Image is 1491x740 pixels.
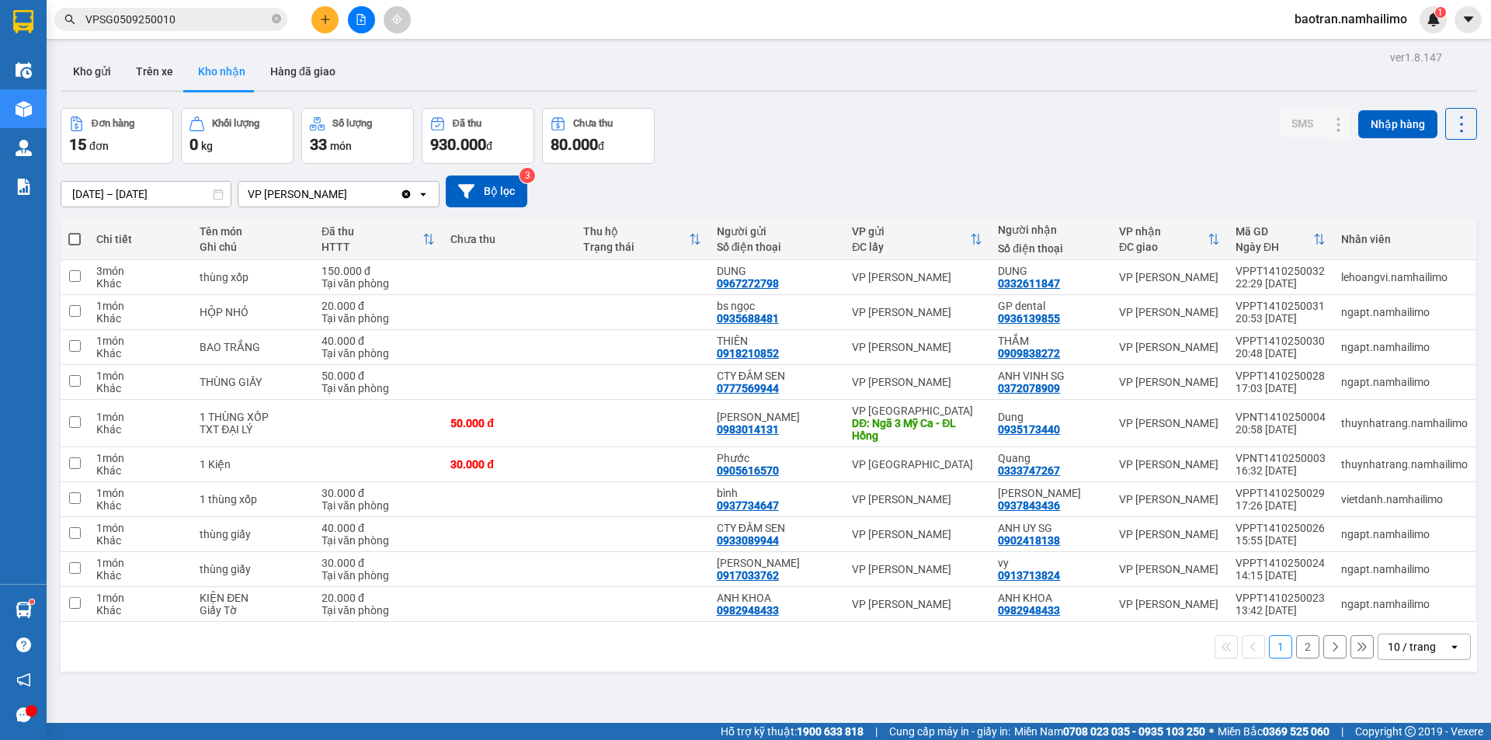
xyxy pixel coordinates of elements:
div: VPPT1410250029 [1236,487,1326,499]
button: Số lượng33món [301,108,414,164]
div: 17:03 [DATE] [1236,382,1326,394]
div: 15:55 [DATE] [1236,534,1326,547]
div: 1 món [96,557,184,569]
div: VP [PERSON_NAME] [1119,417,1220,429]
button: 1 [1269,635,1292,658]
div: 13:42 [DATE] [1236,604,1326,617]
div: VPNT1410250004 [1236,411,1326,423]
div: 20.000 đ [321,592,435,604]
th: Toggle SortBy [575,219,708,260]
div: ngapt.namhailimo [1341,598,1468,610]
div: VP [GEOGRAPHIC_DATA] [852,405,982,417]
div: Tại văn phòng [321,499,435,512]
div: 40.000 đ [321,522,435,534]
div: 1 món [96,411,184,423]
div: ANH UY SG [998,522,1103,534]
span: đơn [89,140,109,152]
div: 17:26 [DATE] [1236,499,1326,512]
input: Selected VP Phạm Ngũ Lão. [349,186,350,202]
span: Miền Bắc [1218,723,1329,740]
span: close-circle [272,12,281,27]
div: Chưa thu [573,118,613,129]
div: 0983014131 [717,423,779,436]
div: Tại văn phòng [321,569,435,582]
span: 930.000 [430,135,486,154]
img: warehouse-icon [16,140,32,156]
button: Đơn hàng15đơn [61,108,173,164]
div: Khác [96,382,184,394]
div: CTY ĐẦM SEN [717,522,837,534]
div: Ngày ĐH [1236,241,1313,253]
div: HỘP NHỎ [200,306,306,318]
div: 10 / trang [1388,639,1436,655]
div: lehoangvi.namhailimo [1341,271,1468,283]
div: VP gửi [852,225,970,238]
span: Cung cấp máy in - giấy in: [889,723,1010,740]
div: VPPT1410250023 [1236,592,1326,604]
span: đ [486,140,492,152]
span: kg [201,140,213,152]
span: | [1341,723,1343,740]
button: Nhập hàng [1358,110,1437,138]
span: 80.000 [551,135,598,154]
div: Tại văn phòng [321,347,435,360]
div: 0982948433 [998,604,1060,617]
div: 150.000 đ [321,265,435,277]
div: Số điện thoại [717,241,837,253]
div: ver 1.8.147 [1390,49,1442,66]
div: ngọc há [717,557,837,569]
span: aim [391,14,402,25]
div: 1 thùng xốp [200,493,306,505]
button: Hàng đã giao [258,53,348,90]
img: solution-icon [16,179,32,195]
img: warehouse-icon [16,602,32,618]
div: VP [PERSON_NAME] [852,493,982,505]
div: 50.000 đ [450,417,568,429]
div: 1 Kiện [200,458,306,471]
div: DUNG [717,265,837,277]
div: 1 món [96,335,184,347]
input: Tìm tên, số ĐT hoặc mã đơn [85,11,269,28]
div: ANH KHOA [998,592,1103,604]
div: thuynhatrang.namhailimo [1341,417,1468,429]
div: 30.000 đ [450,458,568,471]
span: close-circle [272,14,281,23]
div: VP [PERSON_NAME] [248,186,347,202]
div: Đã thu [321,225,422,238]
div: VP [GEOGRAPHIC_DATA] [852,458,982,471]
sup: 3 [520,168,535,183]
div: VPPT1410250026 [1236,522,1326,534]
div: thuynhatrang.namhailimo [1341,458,1468,471]
div: 20:48 [DATE] [1236,347,1326,360]
span: món [330,140,352,152]
div: 0777569944 [717,382,779,394]
div: 3 món [96,265,184,277]
div: VP nhận [1119,225,1208,238]
div: 16:32 [DATE] [1236,464,1326,477]
div: 1 món [96,522,184,534]
div: thùng giấy [200,528,306,540]
div: VP [PERSON_NAME] [1119,376,1220,388]
div: Khác [96,534,184,547]
div: Phước [717,452,837,464]
div: THIÊN [717,335,837,347]
button: 2 [1296,635,1319,658]
div: 50.000 đ [321,370,435,382]
button: Bộ lọc [446,175,527,207]
div: ngapt.namhailimo [1341,563,1468,575]
button: SMS [1279,109,1326,137]
div: VP [PERSON_NAME] [852,528,982,540]
div: 1 THÙNG XỐP [200,411,306,423]
div: 20.000 đ [321,300,435,312]
div: 30.000 đ [321,557,435,569]
span: 33 [310,135,327,154]
div: Dung [998,411,1103,423]
div: Số lượng [332,118,372,129]
div: 0967272798 [717,277,779,290]
div: ĐC lấy [852,241,970,253]
div: Quang [998,452,1103,464]
div: Khối lượng [212,118,259,129]
div: 0935688481 [717,312,779,325]
div: vy [998,557,1103,569]
div: 0918210852 [717,347,779,360]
